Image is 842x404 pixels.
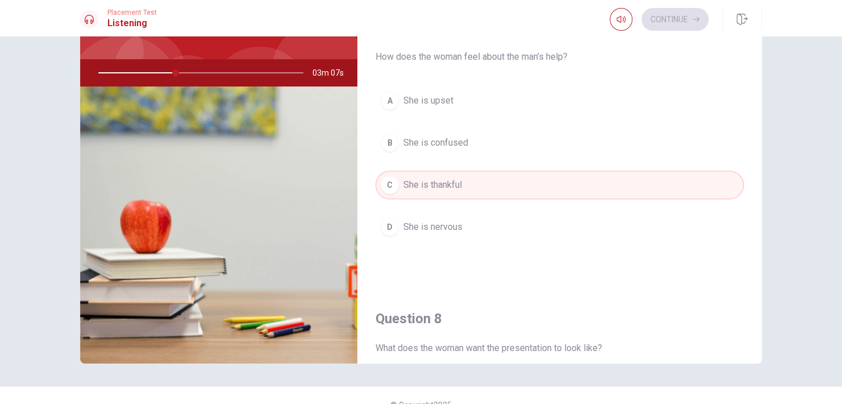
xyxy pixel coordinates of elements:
[403,220,462,234] span: She is nervous
[312,59,353,86] span: 03m 07s
[376,86,744,115] button: AShe is upset
[376,129,744,157] button: BShe is confused
[403,136,468,150] span: She is confused
[381,134,399,152] div: B
[376,50,744,64] span: How does the woman feel about the man’s help?
[381,92,399,110] div: A
[107,9,157,17] span: Placement Test
[107,17,157,30] h1: Listening
[381,218,399,236] div: D
[403,94,453,108] span: She is upset
[381,176,399,194] div: C
[80,86,357,364] img: Discussing a Presentation
[376,341,744,355] span: What does the woman want the presentation to look like?
[376,171,744,199] button: CShe is thankful
[376,310,744,328] h4: Question 8
[376,213,744,241] button: DShe is nervous
[403,178,462,192] span: She is thankful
